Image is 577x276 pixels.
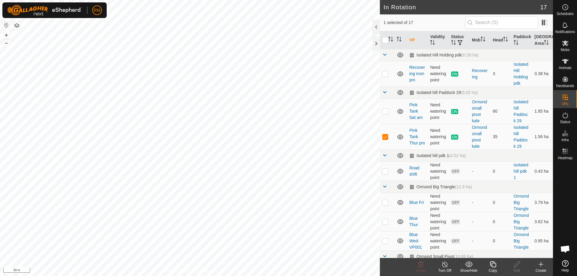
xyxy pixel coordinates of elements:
[3,32,10,39] button: +
[428,212,448,231] td: Need watering point
[529,268,553,273] div: Create
[532,231,553,250] td: 0.95 ha
[409,153,466,158] div: Isolated hill pdk 1
[490,99,511,124] td: 60
[560,120,570,124] span: Status
[7,5,82,16] img: Gallagher Logo
[451,219,460,224] span: OFF
[514,162,528,180] a: Isolated hill pdk 1
[409,184,472,190] div: Ormond Big Triangle
[490,124,511,150] td: 35
[562,102,568,106] span: VPs
[472,168,488,174] div: -
[556,240,574,258] div: Open chat
[451,109,458,114] span: ON
[433,268,457,273] div: Turn Off
[490,212,511,231] td: 0
[561,48,569,52] span: Mobs
[490,31,511,49] th: Head
[428,231,448,250] td: Need watering point
[514,62,528,86] a: Isolated Hill Holding pdk
[428,124,448,150] td: Need watering point
[472,99,488,124] div: Ormond small pivot kale
[532,31,553,49] th: [GEOGRAPHIC_DATA] Area
[428,193,448,212] td: Need watering point
[383,4,540,11] h2: In Rotation
[451,169,460,174] span: OFF
[409,65,425,82] a: Recovering mon pm
[514,232,529,250] a: Ormond Big Triangle
[449,153,466,158] span: (4.52 ha)
[455,184,472,189] span: (12.6 ha)
[558,156,572,160] span: Heatmap
[557,12,573,16] span: Schedules
[383,20,465,26] span: 1 selected of 17
[561,138,569,142] span: Infra
[490,193,511,212] td: 0
[428,162,448,181] td: Need watering point
[388,38,393,42] p-sorticon: Activate to sort
[544,41,549,46] p-sorticon: Activate to sort
[166,268,189,274] a: Privacy Policy
[416,268,426,273] span: Delete
[428,99,448,124] td: Need watering point
[449,31,469,49] th: Status
[461,90,478,95] span: (5.02 ha)
[532,124,553,150] td: 1.56 ha
[94,7,100,14] span: RM
[465,16,538,29] input: Search (S)
[469,31,490,49] th: Mob
[514,213,529,230] a: Ormond Big Triangle
[503,38,508,42] p-sorticon: Activate to sort
[451,135,458,140] span: ON
[532,61,553,86] td: 0.38 ha
[555,30,575,34] span: Notifications
[481,38,485,42] p-sorticon: Activate to sort
[490,61,511,86] td: 3
[514,41,518,46] p-sorticon: Activate to sort
[3,39,10,47] button: –
[559,66,572,70] span: Animals
[409,128,425,145] a: Pink Tank Thur pm
[409,102,423,120] a: Pink Tank Sat am
[511,31,532,49] th: Paddock
[561,268,569,272] span: Help
[3,22,10,29] button: Reset Map
[540,3,547,12] span: 17
[462,53,478,57] span: (0.39 ha)
[407,31,428,49] th: VP
[505,268,529,273] div: Edit
[451,41,456,46] p-sorticon: Activate to sort
[514,125,528,149] a: Isolated hill Paddock 29
[457,268,481,273] div: Show/Hide
[490,162,511,181] td: 0
[532,212,553,231] td: 3.62 ha
[514,99,528,123] a: Isolated hill Paddock 29
[472,238,488,244] div: -
[430,41,435,46] p-sorticon: Activate to sort
[409,216,418,227] a: Blue Thur
[409,200,424,205] a: Blue Fri
[514,194,529,211] a: Ormond Big Triangle
[532,193,553,212] td: 3.79 ha
[409,90,478,95] div: Isolated hill Paddock 29
[196,268,214,274] a: Contact Us
[454,254,473,259] span: (10.65 ha)
[397,38,401,42] p-sorticon: Activate to sort
[532,162,553,181] td: 0.43 ha
[13,22,20,29] button: Map Layers
[428,31,448,49] th: Validity
[472,68,488,80] div: Recovering
[490,231,511,250] td: 0
[409,254,473,259] div: Ormond Small Pivot
[451,200,460,205] span: OFF
[472,124,488,150] div: Ormond small pivot kale
[472,199,488,206] div: -
[409,165,419,177] a: Road shift
[556,84,574,88] span: Neckbands
[428,61,448,86] td: Need watering point
[409,232,422,250] a: Blue Wed-VP001
[481,268,505,273] div: Copy
[532,99,553,124] td: 1.85 ha
[451,238,460,244] span: OFF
